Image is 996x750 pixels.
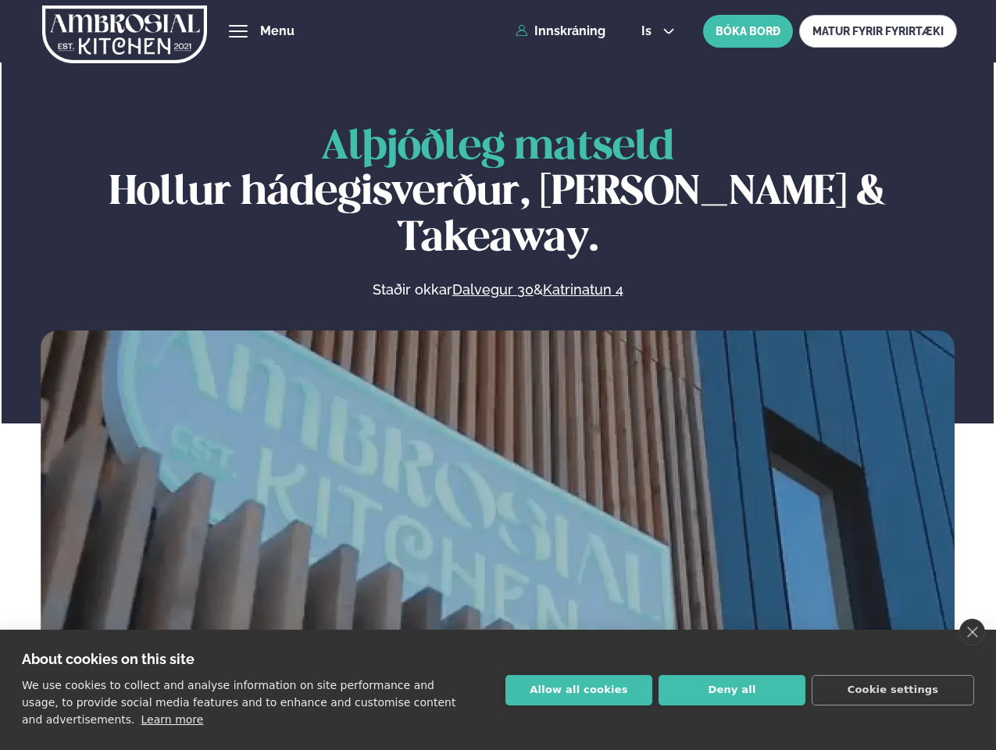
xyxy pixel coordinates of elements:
img: logo [42,2,207,66]
p: We use cookies to collect and analyse information on site performance and usage, to provide socia... [22,679,455,726]
a: Dalvegur 30 [452,280,534,299]
span: is [641,25,656,37]
button: BÓKA BORÐ [703,15,793,48]
button: hamburger [229,22,248,41]
p: Staðir okkar & [202,280,793,299]
h1: Hollur hádegisverður, [PERSON_NAME] & Takeaway. [41,125,955,262]
a: Innskráning [516,24,605,38]
span: Alþjóðleg matseld [321,128,674,167]
button: Cookie settings [812,675,974,705]
button: is [629,25,687,37]
a: MATUR FYRIR FYRIRTÆKI [799,15,957,48]
strong: About cookies on this site [22,651,195,667]
button: Deny all [659,675,805,705]
a: Katrinatun 4 [543,280,623,299]
button: Allow all cookies [505,675,652,705]
a: close [959,619,985,645]
a: Learn more [141,713,204,726]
